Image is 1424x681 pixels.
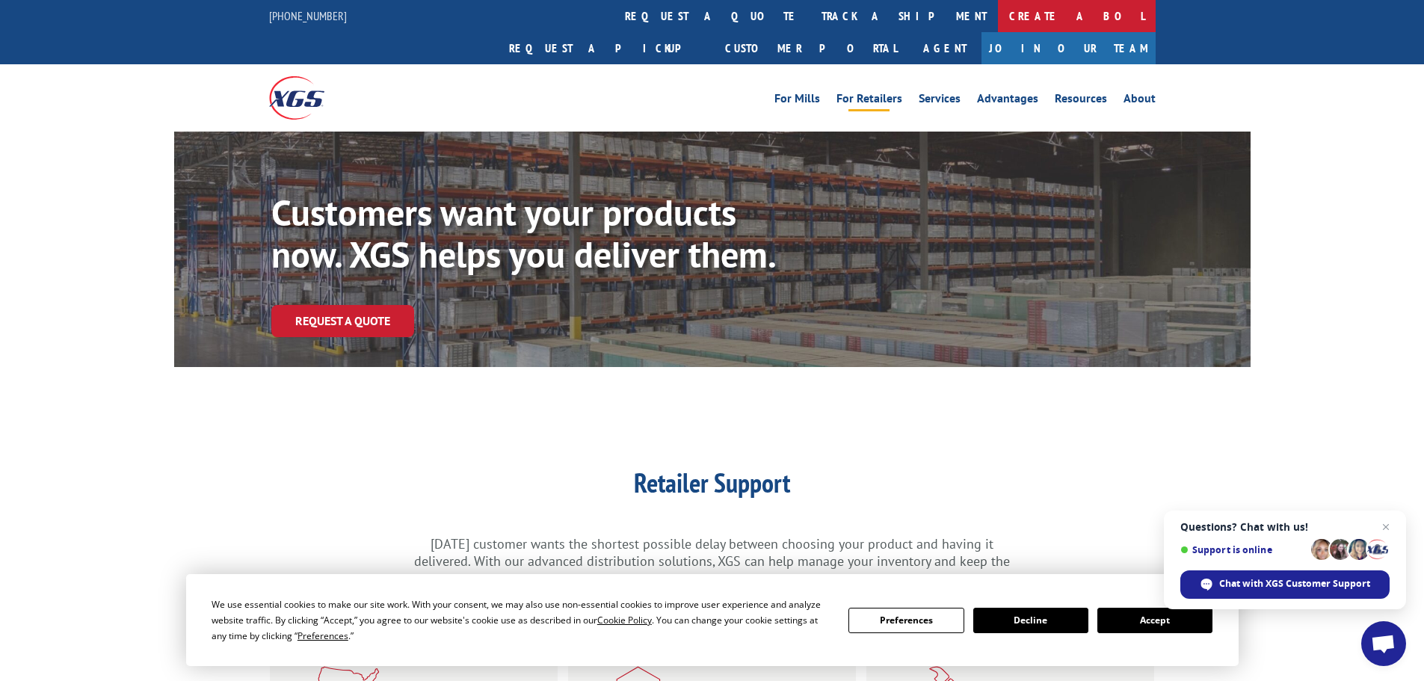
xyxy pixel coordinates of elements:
[1219,577,1370,591] span: Chat with XGS Customer Support
[413,535,1011,588] p: [DATE] customer wants the shortest possible delay between choosing your product and having it del...
[919,93,961,109] a: Services
[271,191,807,275] p: Customers want your products now. XGS helps you deliver them.
[186,574,1239,666] div: Cookie Consent Prompt
[269,8,347,23] a: [PHONE_NUMBER]
[1180,521,1390,533] span: Questions? Chat with us!
[1055,93,1107,109] a: Resources
[981,32,1156,64] a: Join Our Team
[597,614,652,626] span: Cookie Policy
[1180,544,1306,555] span: Support is online
[836,93,902,109] a: For Retailers
[973,608,1088,633] button: Decline
[212,597,830,644] div: We use essential cookies to make our site work. With your consent, we may also use non-essential ...
[977,93,1038,109] a: Advantages
[1361,621,1406,666] a: Open chat
[413,469,1011,504] h1: Retailer Support
[498,32,714,64] a: Request a pickup
[1180,570,1390,599] span: Chat with XGS Customer Support
[1097,608,1212,633] button: Accept
[774,93,820,109] a: For Mills
[1124,93,1156,109] a: About
[714,32,908,64] a: Customer Portal
[848,608,964,633] button: Preferences
[271,305,414,337] a: Request a Quote
[908,32,981,64] a: Agent
[298,629,348,642] span: Preferences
